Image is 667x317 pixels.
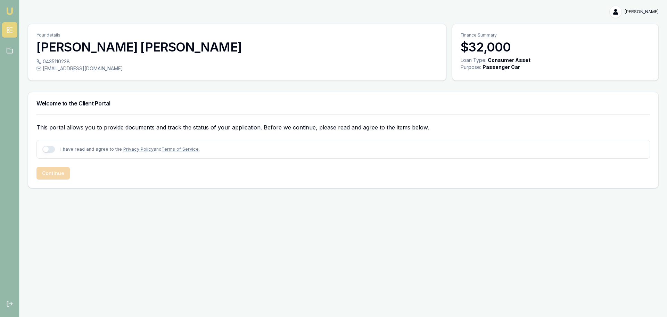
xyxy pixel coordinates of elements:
span: [EMAIL_ADDRESS][DOMAIN_NAME] [43,65,123,72]
p: This portal allows you to provide documents and track the status of your application. Before we c... [36,123,650,132]
div: Purpose: [461,64,481,71]
a: Terms of Service [162,146,199,152]
img: emu-icon-u.png [6,7,14,15]
div: Loan Type: [461,57,486,64]
h3: [PERSON_NAME] [PERSON_NAME] [36,40,438,54]
h3: $32,000 [461,40,650,54]
span: [PERSON_NAME] [625,9,659,15]
h3: Welcome to the Client Portal [36,101,650,106]
div: Passenger Car [483,64,520,71]
div: Consumer Asset [488,57,530,64]
p: Finance Summary [461,32,650,38]
a: Privacy Policy [123,146,154,152]
p: Your details [36,32,438,38]
p: I have read and agree to the and . [60,146,200,152]
span: 0435110238 [43,58,70,65]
